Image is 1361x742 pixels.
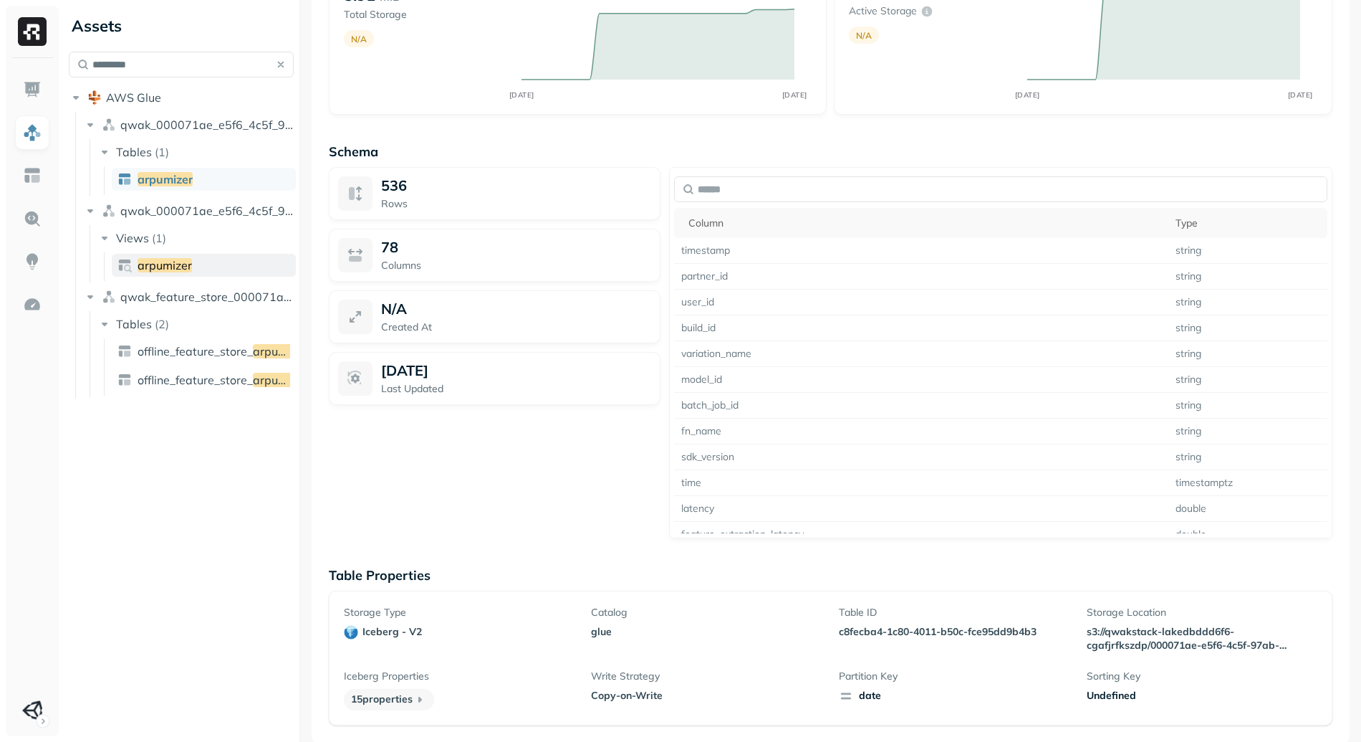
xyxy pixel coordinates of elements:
span: offline_feature_store_ [138,373,253,387]
span: Tables [116,317,152,331]
td: feature_extraction_latency [674,522,1168,548]
img: namespace [102,118,116,132]
p: Copy-on-Write [591,689,822,703]
img: Insights [23,252,42,271]
span: Tables [116,145,152,159]
span: qwak_feature_store_000071ae_e5f6_4c5f_97ab_2b533d00d294 [120,290,476,304]
td: latency [674,496,1168,522]
p: Table ID [839,606,1069,619]
img: Unity [22,700,42,720]
td: variation_name [674,341,1168,367]
div: Type [1175,217,1320,230]
img: namespace [102,204,116,218]
button: qwak_000071ae_e5f6_4c5f_97ab_2b533d00d294_analytics_data_view [83,199,294,222]
div: Assets [69,14,294,37]
td: build_id [674,315,1168,341]
span: qwak_000071ae_e5f6_4c5f_97ab_2b533d00d294_analytics_data [120,118,484,132]
span: arpumizer [138,258,192,272]
p: Active storage [849,4,917,18]
td: string [1168,315,1327,341]
td: string [1168,290,1327,315]
p: Sorting Key [1087,670,1317,683]
p: Storage Type [344,606,574,619]
td: double [1168,522,1327,548]
p: ( 1 ) [155,145,169,159]
button: qwak_000071ae_e5f6_4c5f_97ab_2b533d00d294_analytics_data [83,113,294,136]
p: s3://qwakstack-lakedbddd6f6-cgafjrfkszdp/000071ae-e5f6-4c5f-97ab-2b533d00d294/analytics-spark-ing... [1087,625,1302,652]
span: Views [116,231,149,245]
td: fn_name [674,419,1168,444]
td: string [1168,444,1327,470]
a: arpumizer [112,254,296,277]
p: 15 properties [344,689,434,710]
td: model_id [674,367,1168,393]
a: arpumizer [112,168,296,191]
p: Last Updated [381,382,651,396]
span: date [839,689,1069,703]
button: Views(1) [97,227,295,249]
span: offline_feature_store_ [138,344,253,358]
p: Rows [381,197,651,211]
p: Table Properties [329,567,1332,584]
td: partner_id [674,264,1168,290]
td: timestamptz [1168,470,1327,496]
td: string [1168,419,1327,444]
a: offline_feature_store_arpumizer [112,340,296,363]
td: user_id [674,290,1168,315]
img: Optimization [23,295,42,314]
td: string [1168,264,1327,290]
span: arpumizer [253,344,307,358]
tspan: [DATE] [1288,90,1313,100]
a: offline_feature_store_arpumizer [112,368,296,391]
img: namespace [102,290,116,304]
img: view [117,258,132,272]
p: Storage Location [1087,606,1317,619]
button: qwak_feature_store_000071ae_e5f6_4c5f_97ab_2b533d00d294 [83,285,294,308]
p: N/A [381,300,407,318]
p: N/A [856,30,872,41]
button: AWS Glue [69,86,294,109]
span: AWS Glue [106,90,161,105]
p: iceberg - v2 [362,625,422,639]
img: iceberg - v2 [344,625,358,639]
div: Undefined [1087,689,1317,703]
img: Assets [23,123,42,142]
img: Query Explorer [23,209,42,228]
td: string [1168,238,1327,264]
td: timestamp [674,238,1168,264]
span: qwak_000071ae_e5f6_4c5f_97ab_2b533d00d294_analytics_data_view [120,204,515,218]
span: arpumizer [253,373,307,387]
img: Dashboard [23,80,42,99]
td: string [1168,367,1327,393]
p: glue [591,625,822,639]
p: Partition Key [839,670,1069,683]
td: string [1168,341,1327,367]
span: 536 [381,176,407,194]
p: [DATE] [381,361,428,379]
p: c8fecba4-1c80-4011-b50c-fce95dd9b4b3 [839,625,1069,639]
p: Created At [381,320,651,334]
span: arpumizer [138,172,193,186]
td: batch_job_id [674,393,1168,419]
td: string [1168,393,1327,419]
p: Iceberg Properties [344,670,574,683]
img: Asset Explorer [23,166,42,185]
img: table [117,172,132,186]
button: Tables(1) [97,141,295,163]
td: double [1168,496,1327,522]
p: N/A [351,34,367,44]
div: Column [688,217,1161,230]
p: Catalog [591,606,822,619]
tspan: [DATE] [1015,90,1040,100]
img: root [87,90,102,105]
tspan: [DATE] [509,90,534,100]
p: 78 [381,238,398,256]
p: Columns [381,259,651,272]
p: ( 2 ) [155,317,169,331]
button: Tables(2) [97,313,295,336]
td: time [674,470,1168,496]
p: Schema [329,143,1332,160]
img: Ryft [18,17,47,46]
td: sdk_version [674,444,1168,470]
img: table [117,344,132,358]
